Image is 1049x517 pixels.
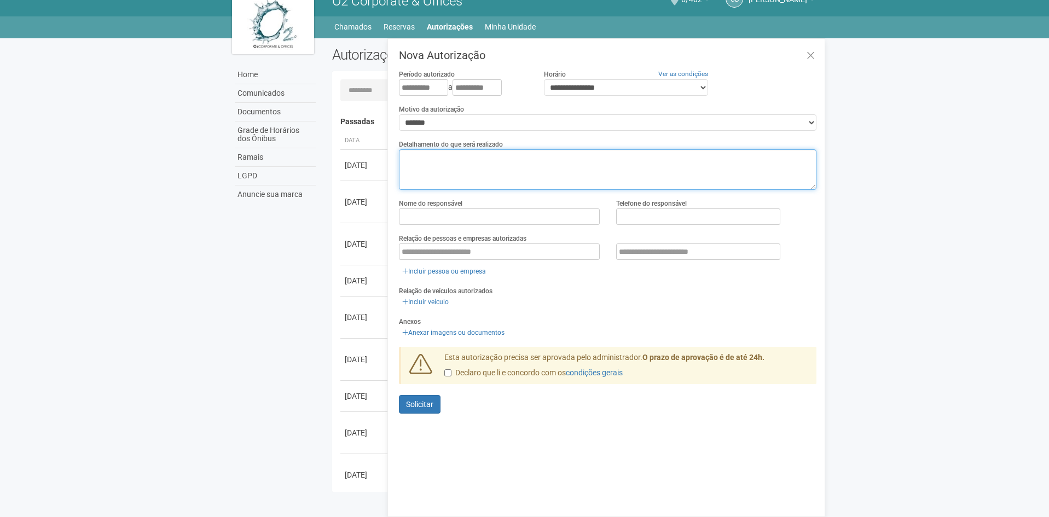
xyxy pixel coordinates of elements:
h2: Autorizações [332,47,566,63]
a: Incluir veículo [399,296,452,308]
div: Esta autorização precisa ser aprovada pelo administrador. [436,352,817,384]
input: Declaro que li e concordo com oscondições gerais [444,369,451,376]
a: Home [235,66,316,84]
label: Declaro que li e concordo com os [444,368,623,379]
div: [DATE] [345,275,385,286]
a: Comunicados [235,84,316,103]
div: [DATE] [345,239,385,249]
button: Solicitar [399,395,441,414]
a: Ramais [235,148,316,167]
div: [DATE] [345,160,385,171]
div: a [399,79,527,96]
div: [DATE] [345,469,385,480]
div: [DATE] [345,196,385,207]
th: Data [340,132,390,150]
label: Motivo da autorização [399,104,464,114]
div: [DATE] [345,312,385,323]
h4: Passadas [340,118,809,126]
label: Telefone do responsável [616,199,687,208]
a: Ver as condições [658,70,708,78]
a: Anexar imagens ou documentos [399,327,508,339]
a: Documentos [235,103,316,121]
span: Solicitar [406,400,433,409]
label: Relação de veículos autorizados [399,286,492,296]
a: Autorizações [427,19,473,34]
a: Anuncie sua marca [235,185,316,204]
h3: Nova Autorização [399,50,816,61]
label: Horário [544,69,566,79]
a: Chamados [334,19,372,34]
div: [DATE] [345,391,385,402]
div: [DATE] [345,427,385,438]
a: Minha Unidade [485,19,536,34]
a: LGPD [235,167,316,185]
a: condições gerais [566,368,623,377]
label: Período autorizado [399,69,455,79]
a: Incluir pessoa ou empresa [399,265,489,277]
strong: O prazo de aprovação é de até 24h. [642,353,764,362]
label: Relação de pessoas e empresas autorizadas [399,234,526,243]
div: [DATE] [345,354,385,365]
label: Nome do responsável [399,199,462,208]
label: Anexos [399,317,421,327]
label: Detalhamento do que será realizado [399,140,503,149]
a: Reservas [384,19,415,34]
a: Grade de Horários dos Ônibus [235,121,316,148]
